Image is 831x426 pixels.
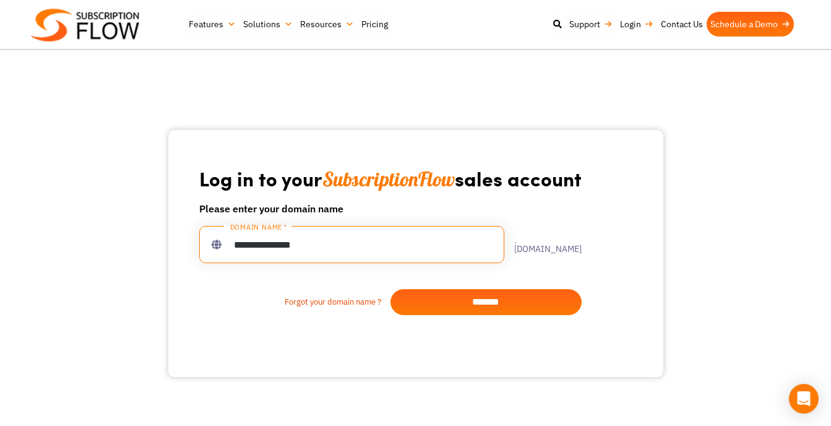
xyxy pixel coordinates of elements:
[322,167,455,191] span: SubscriptionFlow
[185,12,239,37] a: Features
[31,9,139,41] img: Subscriptionflow
[657,12,707,37] a: Contact Us
[199,296,390,308] a: Forgot your domain name ?
[239,12,296,37] a: Solutions
[199,201,582,216] h6: Please enter your domain name
[616,12,657,37] a: Login
[358,12,392,37] a: Pricing
[707,12,794,37] a: Schedule a Demo
[789,384,819,414] div: Open Intercom Messenger
[199,166,582,191] h1: Log in to your sales account
[504,236,582,253] label: .[DOMAIN_NAME]
[566,12,616,37] a: Support
[296,12,358,37] a: Resources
